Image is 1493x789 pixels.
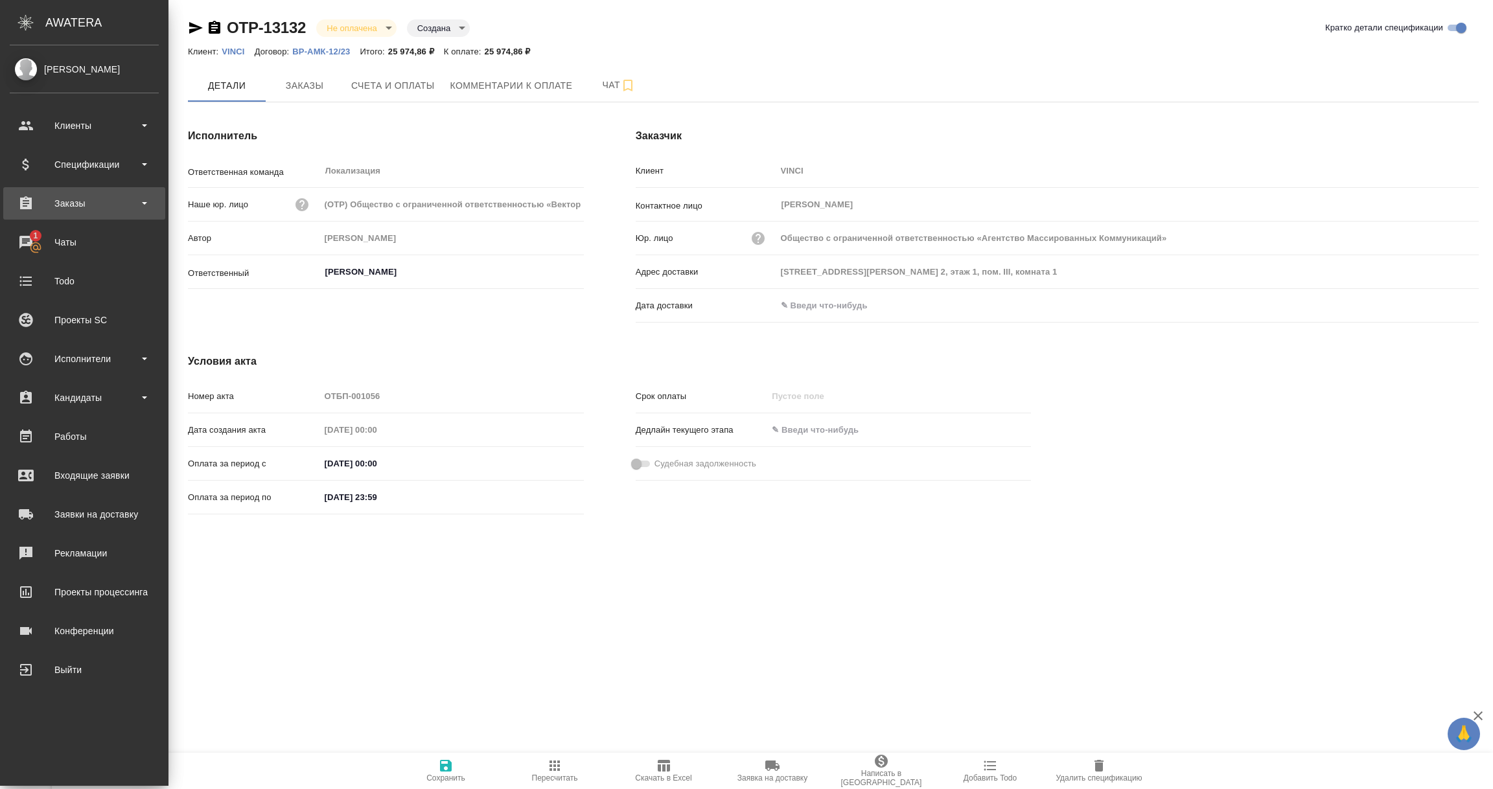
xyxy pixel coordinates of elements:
p: Автор [188,232,320,245]
div: Проекты SC [10,310,159,330]
p: Срок оплаты [636,390,768,403]
input: Пустое поле [320,229,584,247]
p: 25 974,86 ₽ [485,47,540,56]
h4: Исполнитель [188,128,584,144]
a: Работы [3,420,165,453]
p: Оплата за период с [188,457,320,470]
div: Клиенты [10,116,159,135]
button: Скопировать ссылку [207,20,222,36]
span: Судебная задолженность [654,457,756,470]
p: Адрес доставки [636,266,776,279]
a: Рекламации [3,537,165,569]
p: Дедлайн текущего этапа [636,424,768,437]
input: Пустое поле [776,262,1479,281]
div: Todo [10,271,159,291]
div: Не оплачена [407,19,470,37]
p: 25 974,86 ₽ [388,47,444,56]
p: К оплате: [444,47,485,56]
button: Удалить спецификацию [1045,753,1153,789]
span: Комментарии к оплате [450,78,573,94]
a: Выйти [3,654,165,686]
a: Заявки на доставку [3,498,165,531]
div: Заявки на доставку [10,505,159,524]
p: Контактное лицо [636,200,776,212]
p: Наше юр. лицо [188,198,248,211]
button: Скачать в Excel [609,753,718,789]
span: Заявка на доставку [737,773,807,783]
span: Удалить спецификацию [1056,773,1142,783]
svg: Подписаться [620,78,636,93]
a: OTP-13132 [227,19,306,36]
p: Клиент [636,165,776,177]
div: [PERSON_NAME] [10,62,159,76]
div: Выйти [10,660,159,680]
input: ✎ Введи что-нибудь [320,454,434,473]
input: ✎ Введи что-нибудь [320,488,434,507]
span: Пересчитать [532,773,578,783]
div: AWATERA [45,10,168,36]
a: Проекты SC [3,304,165,336]
p: Дата доставки [636,299,776,312]
p: Договор: [255,47,293,56]
span: 1 [25,229,45,242]
p: Ответственный [188,267,320,280]
input: Пустое поле [776,229,1479,247]
div: Кандидаты [10,388,159,407]
span: 🙏 [1453,720,1475,748]
a: Входящие заявки [3,459,165,492]
div: Не оплачена [316,19,396,37]
button: Скопировать ссылку для ЯМессенджера [188,20,203,36]
input: Пустое поле [320,195,584,214]
a: Конференции [3,615,165,647]
a: 1Чаты [3,226,165,258]
span: Сохранить [426,773,465,783]
div: Входящие заявки [10,466,159,485]
button: 🙏 [1448,718,1480,750]
a: Проекты процессинга [3,576,165,608]
button: Заявка на доставку [718,753,827,789]
a: Todo [3,265,165,297]
span: Добавить Todo [964,773,1017,783]
button: Не оплачена [323,23,380,34]
h4: Заказчик [636,128,1479,144]
div: Конференции [10,621,159,641]
a: ВР-АМК-12/23 [292,45,360,56]
span: Написать в [GEOGRAPHIC_DATA] [835,769,928,787]
button: Написать в [GEOGRAPHIC_DATA] [827,753,936,789]
div: Проекты процессинга [10,582,159,602]
div: Работы [10,427,159,446]
p: ВР-АМК-12/23 [292,47,360,56]
p: Клиент: [188,47,222,56]
input: Пустое поле [776,161,1479,180]
input: Пустое поле [767,387,881,406]
input: ✎ Введи что-нибудь [776,296,890,315]
p: Юр. лицо [636,232,673,245]
span: Кратко детали спецификации [1325,21,1443,34]
button: Сохранить [391,753,500,789]
div: Исполнители [10,349,159,369]
span: Счета и оплаты [351,78,435,94]
p: VINCI [222,47,254,56]
span: Скачать в Excel [635,773,691,783]
a: VINCI [222,45,254,56]
input: Пустое поле [320,387,584,406]
div: Заказы [10,194,159,213]
h4: Условия акта [188,354,1031,369]
p: Итого: [360,47,388,56]
p: Номер акта [188,390,320,403]
span: Детали [196,78,258,94]
span: Чат [588,77,650,93]
div: Спецификации [10,155,159,174]
div: Рекламации [10,543,159,563]
p: Дата создания акта [188,424,320,437]
input: Пустое поле [320,420,434,439]
input: ✎ Введи что-нибудь [767,420,881,439]
div: Чаты [10,233,159,252]
p: Оплата за период по [188,491,320,504]
button: Создана [413,23,454,34]
button: Open [577,271,579,273]
span: Заказы [273,78,336,94]
p: Ответственная команда [188,166,320,179]
button: Пересчитать [500,753,609,789]
button: Добавить Todo [936,753,1045,789]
